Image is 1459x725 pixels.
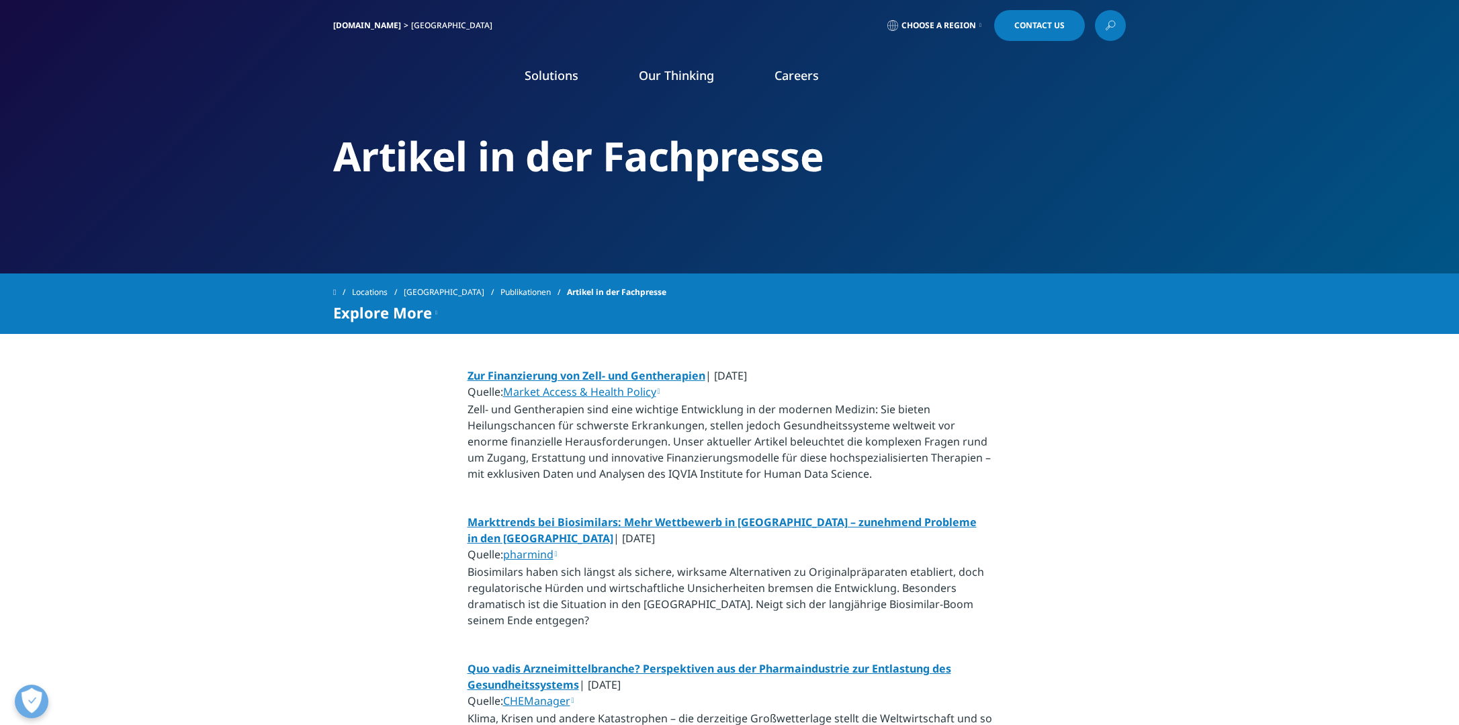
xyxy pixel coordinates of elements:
span: Explore More [333,304,432,321]
a: Market Access & Health Policy [503,384,660,399]
a: Zur Finanzierung von Zell- und Gentherapien [468,368,705,383]
div: [GEOGRAPHIC_DATA] [411,20,498,31]
a: Locations [352,280,404,304]
a: Publikationen [500,280,567,304]
nav: Primary [446,47,1126,110]
span: Artikel in der Fachpresse [567,280,666,304]
h2: Artikel in der Fachpresse [333,131,1126,181]
p: | [DATE] Quelle: Zell- und Gentherapien sind eine wichtige Entwicklung in der modernen Medizin: S... [468,368,992,490]
a: CHEManager [503,693,574,708]
a: Careers [775,67,819,83]
a: Quo vadis Arzneimittelbranche? Perspektiven aus der Pharmaindustrie zur Entlastung des Gesundheit... [468,661,951,692]
a: [DOMAIN_NAME] [333,19,401,31]
button: Präferenzen öffnen [15,685,48,718]
span: Choose a Region [901,20,976,31]
a: Markttrends bei Biosimilars: Mehr Wettbewerb in [GEOGRAPHIC_DATA] – zunehmend Problemein den [GEO... [468,515,977,546]
a: Our Thinking [639,67,714,83]
a: Contact Us [994,10,1085,41]
a: pharmind [503,547,558,562]
a: [GEOGRAPHIC_DATA] [404,280,500,304]
a: Solutions [525,67,578,83]
span: Contact Us [1014,22,1065,30]
p: | [DATE] Quelle: Biosimilars haben sich längst als sichere, wirksame Alternativen zu Originalpräp... [468,514,992,636]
